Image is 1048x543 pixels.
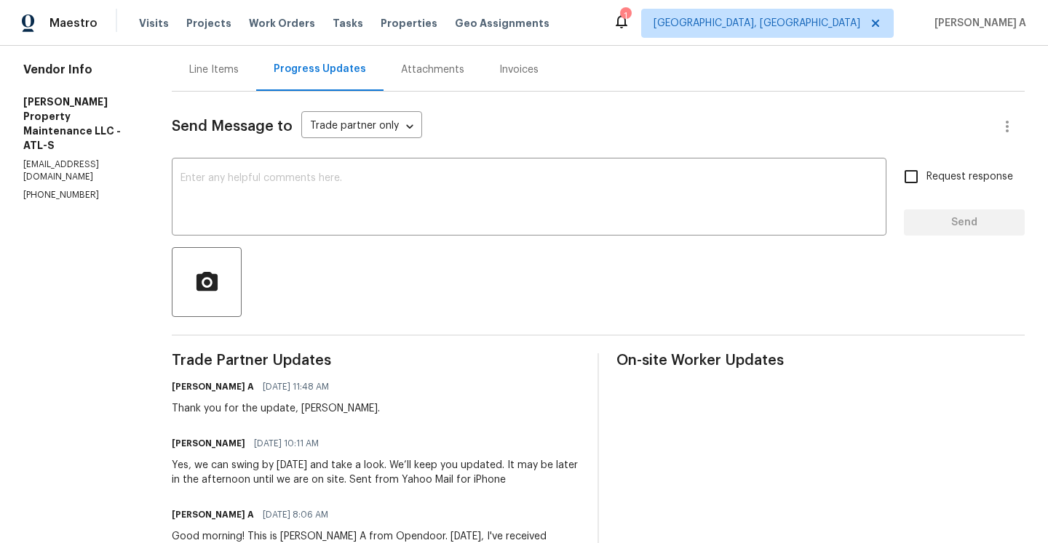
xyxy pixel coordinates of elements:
[172,507,254,522] h6: [PERSON_NAME] A
[172,353,580,368] span: Trade Partner Updates
[929,16,1026,31] span: [PERSON_NAME] A
[23,158,137,183] p: [EMAIL_ADDRESS][DOMAIN_NAME]
[23,94,137,153] h5: [PERSON_NAME] Property Maintenance LLC - ATL-S
[401,63,464,77] div: Attachments
[301,115,422,139] div: Trade partner only
[249,16,315,31] span: Work Orders
[139,16,169,31] span: Visits
[333,18,363,28] span: Tasks
[172,458,580,487] div: Yes, we can swing by [DATE] and take a look. We’ll keep you updated. It may be later in the after...
[172,436,245,451] h6: [PERSON_NAME]
[499,63,539,77] div: Invoices
[654,16,860,31] span: [GEOGRAPHIC_DATA], [GEOGRAPHIC_DATA]
[616,353,1025,368] span: On-site Worker Updates
[381,16,437,31] span: Properties
[274,62,366,76] div: Progress Updates
[49,16,98,31] span: Maestro
[23,63,137,77] h4: Vendor Info
[455,16,549,31] span: Geo Assignments
[620,9,630,23] div: 1
[172,119,293,134] span: Send Message to
[263,507,328,522] span: [DATE] 8:06 AM
[186,16,231,31] span: Projects
[23,189,137,201] p: [PHONE_NUMBER]
[263,379,329,394] span: [DATE] 11:48 AM
[926,169,1013,185] span: Request response
[254,436,319,451] span: [DATE] 10:11 AM
[172,379,254,394] h6: [PERSON_NAME] A
[172,401,380,416] div: Thank you for the update, [PERSON_NAME].
[189,63,239,77] div: Line Items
